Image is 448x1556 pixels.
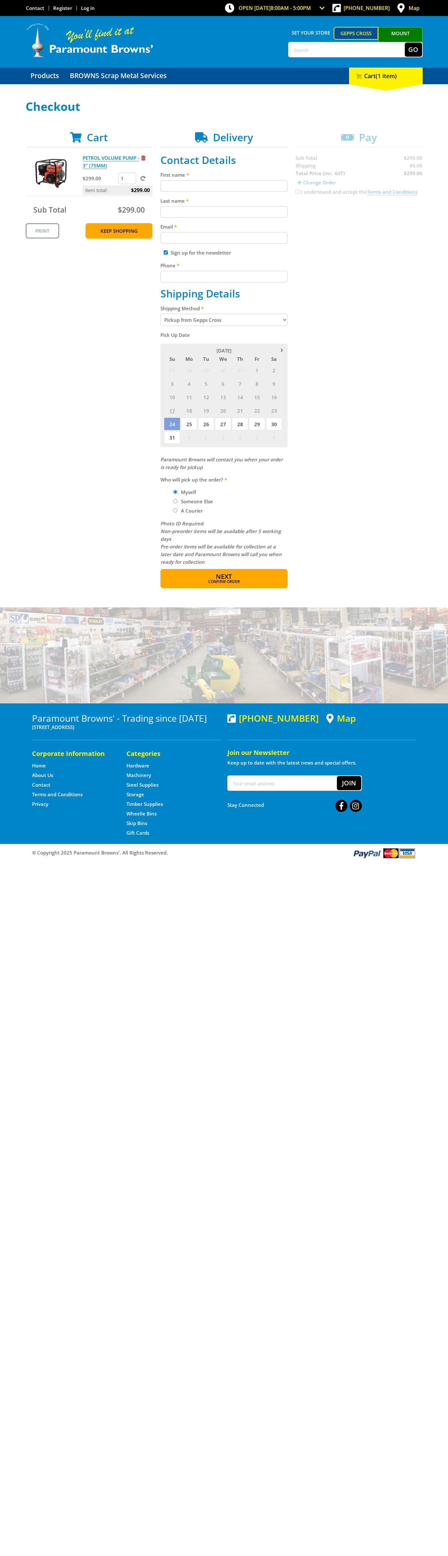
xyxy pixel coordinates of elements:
[334,27,378,40] a: Gepps Cross
[266,431,282,444] span: 6
[378,27,423,51] a: Mount [PERSON_NAME]
[160,197,288,205] label: Last name
[181,417,197,430] span: 25
[126,782,159,788] a: Go to the Steel Supplies page
[32,723,221,731] p: [STREET_ADDRESS]
[215,355,231,363] span: We
[160,154,288,166] h2: Contact Details
[228,776,337,790] input: Your email address
[32,772,53,779] a: Go to the About Us page
[173,499,177,503] input: Please select who will pick up the order.
[405,43,422,57] button: Go
[181,431,197,444] span: 1
[249,404,265,417] span: 22
[174,580,274,584] span: Confirm order
[160,476,288,483] label: Who will pick up the order?
[266,417,282,430] span: 30
[171,249,231,256] label: Sign up for the newsletter
[216,572,232,581] span: Next
[215,377,231,390] span: 6
[198,364,214,377] span: 29
[181,404,197,417] span: 18
[232,364,248,377] span: 31
[266,404,282,417] span: 23
[26,847,423,859] div: ® Copyright 2025 Paramount Browns'. All Rights Reserved.
[198,404,214,417] span: 19
[215,391,231,403] span: 13
[227,713,319,723] div: [PHONE_NUMBER]
[160,314,288,326] select: Please select a shipping method.
[26,22,154,58] img: Paramount Browns'
[266,355,282,363] span: Sa
[126,791,144,798] a: Go to the Storage page
[160,171,288,179] label: First name
[239,4,311,12] span: OPEN [DATE]
[173,490,177,494] input: Please select who will pick up the order.
[32,782,50,788] a: Go to the Contact page
[198,431,214,444] span: 2
[232,355,248,363] span: Th
[32,713,221,723] h3: Paramount Browns' - Trading since [DATE]
[26,68,64,84] a: Go to the Products page
[349,68,423,84] div: Cart
[164,364,180,377] span: 27
[213,130,253,144] span: Delivery
[232,404,248,417] span: 21
[160,271,288,282] input: Please enter your telephone number.
[160,520,282,565] em: Photo ID Required. Non-preorder items will be available after 5 working days Pre-order items will...
[26,223,59,239] a: Print
[160,456,283,470] em: Paramount Browns will contact you when your order is ready for pickup
[87,130,108,144] span: Cart
[227,759,416,766] p: Keep up to date with the latest news and special offers.
[126,749,208,758] h5: Categories
[249,364,265,377] span: 1
[164,431,180,444] span: 31
[326,713,356,724] a: View a map of Gepps Cross location
[232,391,248,403] span: 14
[65,68,171,84] a: Go to the BROWNS Scrap Metal Services page
[164,355,180,363] span: Su
[181,391,197,403] span: 11
[32,762,46,769] a: Go to the Home page
[266,377,282,390] span: 9
[32,749,114,758] h5: Corporate Information
[126,801,163,807] a: Go to the Timber Supplies page
[271,4,311,12] span: 8:00am - 5:00pm
[249,431,265,444] span: 5
[227,797,362,813] div: Stay Connected
[160,180,288,192] input: Please enter your first name.
[164,417,180,430] span: 24
[83,185,152,195] p: Item total:
[32,791,83,798] a: Go to the Terms and Conditions page
[179,487,198,498] label: Myself
[215,417,231,430] span: 27
[232,431,248,444] span: 4
[198,391,214,403] span: 12
[227,748,416,757] h5: Join our Newsletter
[118,205,145,215] span: $299.00
[32,154,70,192] img: PETROL VOLUME PUMP - 3" (75MM)
[26,100,423,113] h1: Checkout
[131,185,150,195] span: $299.00
[86,223,152,239] a: Keep Shopping
[160,569,288,588] button: Next Confirm order
[173,508,177,513] input: Please select who will pick up the order.
[164,391,180,403] span: 10
[164,404,180,417] span: 17
[198,417,214,430] span: 26
[249,377,265,390] span: 8
[215,404,231,417] span: 20
[181,377,197,390] span: 4
[141,155,145,161] a: Remove from cart
[160,304,288,312] label: Shipping Method
[160,288,288,300] h2: Shipping Details
[249,417,265,430] span: 29
[160,223,288,231] label: Email
[179,505,205,516] label: A Courier
[126,772,151,779] a: Go to the Machinery page
[126,762,149,769] a: Go to the Hardware page
[249,391,265,403] span: 15
[83,155,139,169] a: PETROL VOLUME PUMP - 3" (75MM)
[337,776,361,790] button: Join
[376,72,397,80] span: (1 item)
